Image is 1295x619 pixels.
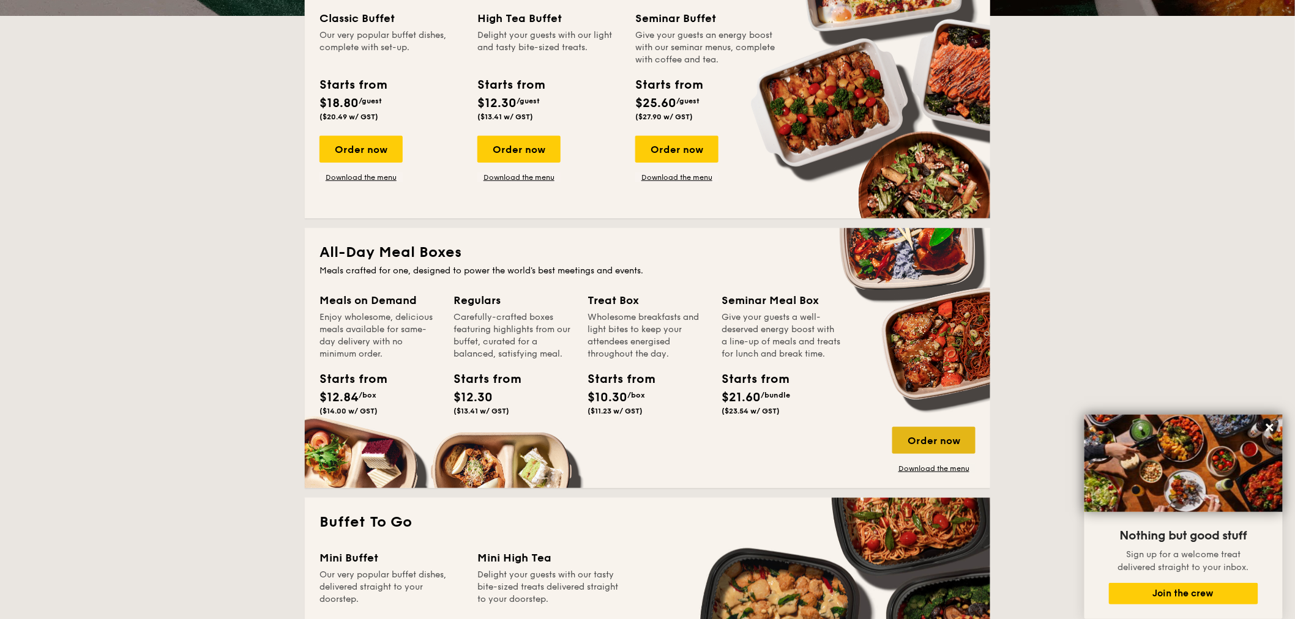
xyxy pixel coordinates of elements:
span: ($20.49 w/ GST) [319,113,378,121]
span: $12.84 [319,390,359,405]
div: Treat Box [588,292,707,309]
div: Meals crafted for one, designed to power the world's best meetings and events. [319,265,976,277]
div: Starts from [635,76,702,94]
span: ($27.90 w/ GST) [635,113,693,121]
div: Starts from [588,370,643,388]
span: ($14.00 w/ GST) [319,407,378,415]
div: Delight your guests with our tasty bite-sized treats delivered straight to your doorstep. [477,569,621,606]
div: Give your guests an energy boost with our seminar menus, complete with coffee and tea. [635,29,778,66]
div: Enjoy wholesome, delicious meals available for same-day delivery with no minimum order. [319,311,439,360]
span: /guest [676,97,700,105]
span: $25.60 [635,96,676,111]
a: Download the menu [477,172,561,182]
div: Give your guests a well-deserved energy boost with a line-up of meals and treats for lunch and br... [722,311,841,360]
div: Carefully-crafted boxes featuring highlights from our buffet, curated for a balanced, satisfying ... [453,311,573,360]
h2: Buffet To Go [319,513,976,532]
span: $10.30 [588,390,627,405]
h2: All-Day Meal Boxes [319,243,976,262]
span: ($13.41 w/ GST) [477,113,533,121]
div: Our very popular buffet dishes, delivered straight to your doorstep. [319,569,463,606]
div: Seminar Meal Box [722,292,841,309]
div: Mini High Tea [477,549,621,566]
div: Meals on Demand [319,292,439,309]
div: Order now [319,136,403,163]
span: $12.30 [453,390,493,405]
div: Wholesome breakfasts and light bites to keep your attendees energised throughout the day. [588,311,707,360]
div: Starts from [453,370,509,388]
span: /box [627,391,645,399]
div: Starts from [722,370,777,388]
div: Our very popular buffet dishes, complete with set-up. [319,29,463,66]
div: Starts from [319,370,375,388]
span: /guest [359,97,382,105]
span: ($11.23 w/ GST) [588,407,643,415]
div: Delight your guests with our light and tasty bite-sized treats. [477,29,621,66]
span: Nothing but good stuff [1120,528,1247,543]
div: Order now [892,427,976,454]
a: Download the menu [319,172,403,182]
button: Close [1260,418,1280,437]
span: /box [359,391,376,399]
button: Join the crew [1109,583,1258,604]
span: $18.80 [319,96,359,111]
div: Regulars [453,292,573,309]
span: $12.30 [477,96,517,111]
div: Classic Buffet [319,10,463,27]
div: Starts from [477,76,544,94]
span: ($23.54 w/ GST) [722,407,780,415]
span: $21.60 [722,390,761,405]
span: /bundle [761,391,790,399]
a: Download the menu [892,464,976,473]
div: Order now [477,136,561,163]
div: High Tea Buffet [477,10,621,27]
span: ($13.41 w/ GST) [453,407,509,415]
div: Seminar Buffet [635,10,778,27]
a: Download the menu [635,172,718,182]
span: Sign up for a welcome treat delivered straight to your inbox. [1118,549,1249,573]
div: Mini Buffet [319,549,463,566]
div: Order now [635,136,718,163]
div: Starts from [319,76,386,94]
span: /guest [517,97,540,105]
img: DSC07876-Edit02-Large.jpeg [1084,415,1283,512]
